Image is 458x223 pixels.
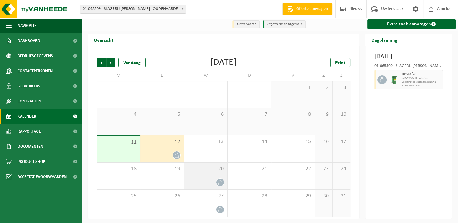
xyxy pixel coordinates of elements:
span: 16 [318,138,329,145]
h2: Overzicht [88,34,120,46]
span: 14 [231,138,268,145]
span: 28 [100,84,137,91]
span: 6 [187,111,224,118]
span: Navigatie [18,18,36,33]
span: WB-0240-HP restafval [402,77,441,80]
span: Acceptatievoorwaarden [18,169,67,184]
span: Gebruikers [18,79,40,94]
span: 01-065509 - SLAGERIJ FRANK VAN DEN BULCKE - OUDENAARDE [80,5,186,13]
span: 22 [274,166,311,172]
img: WB-0240-HPE-GN-01 [390,75,399,84]
div: [DATE] [210,58,237,67]
div: Vandaag [118,58,146,67]
span: 3 [336,84,347,91]
span: Lediging op vaste frequentie [402,80,441,84]
td: W [184,70,228,81]
span: Restafval [402,72,441,77]
span: 8 [274,111,311,118]
h2: Dagplanning [365,34,404,46]
div: 01-065509 - SLAGERIJ [PERSON_NAME] - OUDENAARDE [374,64,443,70]
span: 7 [231,111,268,118]
span: 18 [100,166,137,172]
span: 30 [318,193,329,199]
span: Product Shop [18,154,45,169]
span: Offerte aanvragen [295,6,329,12]
span: Contactpersonen [18,63,53,79]
a: Print [330,58,350,67]
span: 2 [318,84,329,91]
h3: [DATE] [374,52,443,61]
span: 20 [187,166,224,172]
span: 23 [318,166,329,172]
span: 10 [336,111,347,118]
span: 29 [274,193,311,199]
span: Kalender [18,109,36,124]
span: 12 [143,138,181,145]
span: 4 [100,111,137,118]
span: Dashboard [18,33,40,48]
span: 15 [274,138,311,145]
span: 17 [336,138,347,145]
span: Contracten [18,94,41,109]
li: Afgewerkt en afgemeld [263,20,306,28]
span: 29 [143,84,181,91]
span: 01-065509 - SLAGERIJ FRANK VAN DEN BULCKE - OUDENAARDE [80,5,186,14]
span: Print [335,60,345,65]
span: Documenten [18,139,43,154]
span: 31 [231,84,268,91]
td: D [140,70,184,81]
span: Volgende [106,58,115,67]
span: 9 [318,111,329,118]
td: M [97,70,140,81]
span: 11 [100,139,137,146]
span: 1 [274,84,311,91]
td: Z [315,70,333,81]
span: 26 [143,193,181,199]
span: Rapportage [18,124,41,139]
li: Uit te voeren [232,20,260,28]
span: 31 [336,193,347,199]
span: 13 [187,138,224,145]
span: Vorige [97,58,106,67]
span: 30 [187,84,224,91]
a: Extra taak aanvragen [367,19,456,29]
span: 19 [143,166,181,172]
span: 24 [336,166,347,172]
td: V [271,70,315,81]
span: Bedrijfsgegevens [18,48,53,63]
span: 21 [231,166,268,172]
span: 25 [100,193,137,199]
td: D [228,70,271,81]
a: Offerte aanvragen [282,3,332,15]
span: 28 [231,193,268,199]
td: Z [333,70,351,81]
span: 5 [143,111,181,118]
span: T250001504709 [402,84,441,88]
span: 27 [187,193,224,199]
